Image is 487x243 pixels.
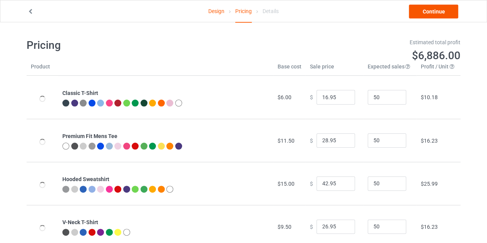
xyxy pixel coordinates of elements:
[363,63,417,76] th: Expected sales
[89,143,95,150] img: heather_texture.png
[278,138,295,144] span: $11.50
[417,63,460,76] th: Profit / Unit
[306,63,363,76] th: Sale price
[235,0,252,23] div: Pricing
[263,0,279,22] div: Details
[412,49,460,62] span: $6,886.00
[310,223,313,230] span: $
[27,38,238,52] h1: Pricing
[310,137,313,143] span: $
[249,38,461,46] div: Estimated total profit
[208,0,224,22] a: Design
[278,224,291,230] span: $9.50
[310,180,313,186] span: $
[62,219,98,225] b: V-Neck T-Shirt
[421,224,438,230] span: $16.23
[278,181,295,187] span: $15.00
[273,63,306,76] th: Base cost
[62,176,109,182] b: Hooded Sweatshirt
[421,94,438,100] span: $10.18
[278,94,291,100] span: $6.00
[421,181,438,187] span: $25.99
[27,63,58,76] th: Product
[409,5,458,18] a: Continue
[310,94,313,100] span: $
[62,133,117,139] b: Premium Fit Mens Tee
[421,138,438,144] span: $16.23
[80,100,87,107] img: heather_texture.png
[62,90,98,96] b: Classic T-Shirt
